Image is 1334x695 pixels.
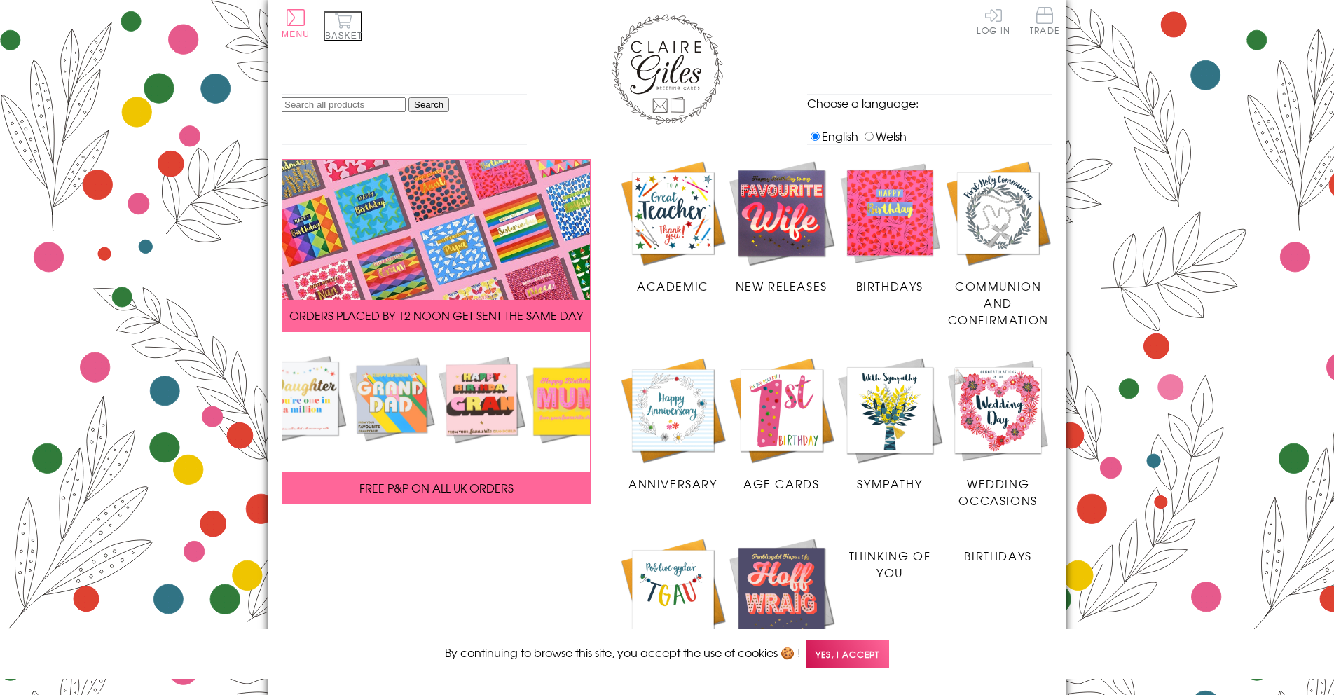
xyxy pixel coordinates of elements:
a: Birthdays [944,537,1052,564]
span: Academic [637,277,709,294]
span: FREE P&P ON ALL UK ORDERS [359,479,514,496]
input: Search all products [282,97,406,112]
a: Trade [1030,7,1059,37]
a: Log In [977,7,1010,34]
a: Thinking of You [836,537,944,581]
label: Welsh [861,128,907,144]
span: New Releases [736,277,827,294]
a: Birthdays [836,159,944,295]
span: Menu [282,29,310,39]
label: English [807,128,858,144]
input: Welsh [865,132,874,141]
input: Search [408,97,449,112]
a: New Releases [727,537,836,673]
a: Academic [619,537,727,673]
a: Age Cards [727,356,836,492]
span: Birthdays [856,277,923,294]
span: Communion and Confirmation [948,277,1049,328]
button: Menu [282,9,310,39]
a: Wedding Occasions [944,356,1052,509]
img: Claire Giles Greetings Cards [611,14,723,125]
span: Birthdays [964,547,1031,564]
a: Sympathy [836,356,944,492]
a: Communion and Confirmation [944,159,1052,329]
button: Basket [324,11,362,41]
span: Trade [1030,7,1059,34]
span: ORDERS PLACED BY 12 NOON GET SENT THE SAME DAY [289,307,583,324]
a: New Releases [727,159,836,295]
span: Sympathy [857,475,922,492]
span: Thinking of You [849,547,931,581]
span: Wedding Occasions [958,475,1037,509]
span: Yes, I accept [806,640,889,668]
a: Academic [619,159,727,295]
span: Age Cards [743,475,819,492]
input: English [811,132,820,141]
a: Anniversary [619,356,727,492]
p: Choose a language: [807,95,1052,111]
span: Anniversary [628,475,717,492]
